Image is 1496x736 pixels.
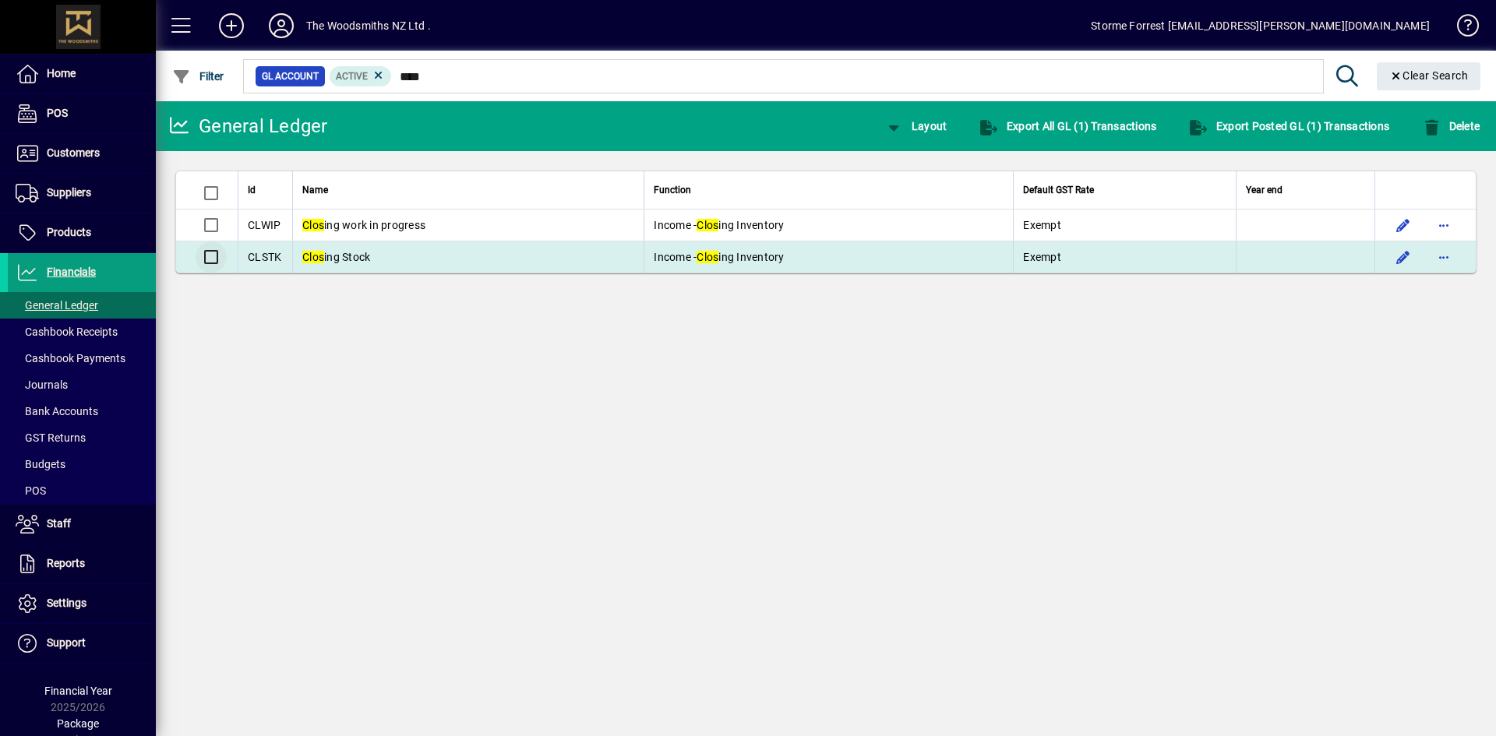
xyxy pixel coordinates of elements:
[8,94,156,133] a: POS
[8,372,156,398] a: Journals
[44,685,112,697] span: Financial Year
[1023,251,1061,263] span: Exempt
[16,326,118,338] span: Cashbook Receipts
[697,219,718,231] em: Clos
[1023,219,1061,231] span: Exempt
[16,299,98,312] span: General Ledger
[302,219,324,231] em: Clos
[1431,213,1456,238] button: More options
[168,62,228,90] button: Filter
[47,517,71,530] span: Staff
[963,112,1173,140] app-page-header-button: Export All GL Transactions
[172,70,224,83] span: Filter
[248,181,283,199] div: Id
[47,146,100,159] span: Customers
[979,120,1156,132] span: Export All GL (1) Transactions
[654,181,691,199] span: Function
[302,251,324,263] em: Clos
[47,266,96,278] span: Financials
[697,251,718,263] em: Clos
[262,69,319,84] span: GL Account
[1391,245,1416,269] button: Edit
[1406,112,1496,140] app-page-header-button: Delete selection
[306,13,431,38] div: The Woodsmiths NZ Ltd .
[248,219,280,231] span: CLWIP
[868,112,963,140] app-page-header-button: View chart layout
[47,67,76,79] span: Home
[1445,3,1477,54] a: Knowledge Base
[206,12,256,40] button: Add
[1185,112,1393,140] button: Export Posted GL (1) Transactions
[1189,120,1389,132] span: Export Posted GL (1) Transactions
[654,251,784,263] span: Income - ing Inventory
[302,251,370,263] span: ing Stock
[16,379,68,391] span: Journals
[1389,69,1469,82] span: Clear Search
[47,597,86,609] span: Settings
[168,114,328,139] div: General Ledger
[16,431,86,444] span: GST Returns
[8,544,156,583] a: Reports
[8,451,156,477] a: Budgets
[1377,62,1481,90] button: Clear
[16,484,46,497] span: POS
[1391,213,1416,238] button: Edit
[1091,13,1430,38] div: Storme Forrest [EMAIL_ADDRESS][PERSON_NAME][DOMAIN_NAME]
[256,12,306,40] button: Profile
[302,181,634,199] div: Name
[976,112,1160,140] button: Export All GL (1) Transactions
[1431,245,1456,269] button: More options
[47,557,85,569] span: Reports
[47,226,91,238] span: Products
[8,319,156,345] a: Cashbook Receipts
[884,120,947,132] span: Layout
[8,477,156,504] a: POS
[47,636,86,649] span: Support
[8,345,156,372] a: Cashbook Payments
[16,405,98,417] span: Bank Accounts
[654,219,784,231] span: Income - ing Inventory
[880,112,951,140] button: Layout
[302,181,328,199] span: Name
[8,424,156,451] a: GST Returns
[1173,112,1406,140] app-page-header-button: Export Posted GL Transactions
[330,66,392,86] mat-chip: Activation Status: Active
[8,174,156,213] a: Suppliers
[8,584,156,623] a: Settings
[47,186,91,199] span: Suppliers
[16,352,125,364] span: Cashbook Payments
[16,458,65,470] span: Budgets
[302,219,425,231] span: ing work in progress
[8,398,156,424] a: Bank Accounts
[248,181,256,199] span: Id
[1023,181,1094,199] span: Default GST Rate
[336,71,368,82] span: Active
[1418,112,1484,140] button: Delete
[8,55,156,93] a: Home
[8,292,156,319] a: General Ledger
[8,134,156,173] a: Customers
[8,624,156,663] a: Support
[8,213,156,252] a: Products
[57,717,99,730] span: Package
[1422,120,1480,132] span: Delete
[47,107,68,119] span: POS
[1246,181,1283,199] span: Year end
[8,505,156,544] a: Staff
[248,251,281,263] span: CLSTK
